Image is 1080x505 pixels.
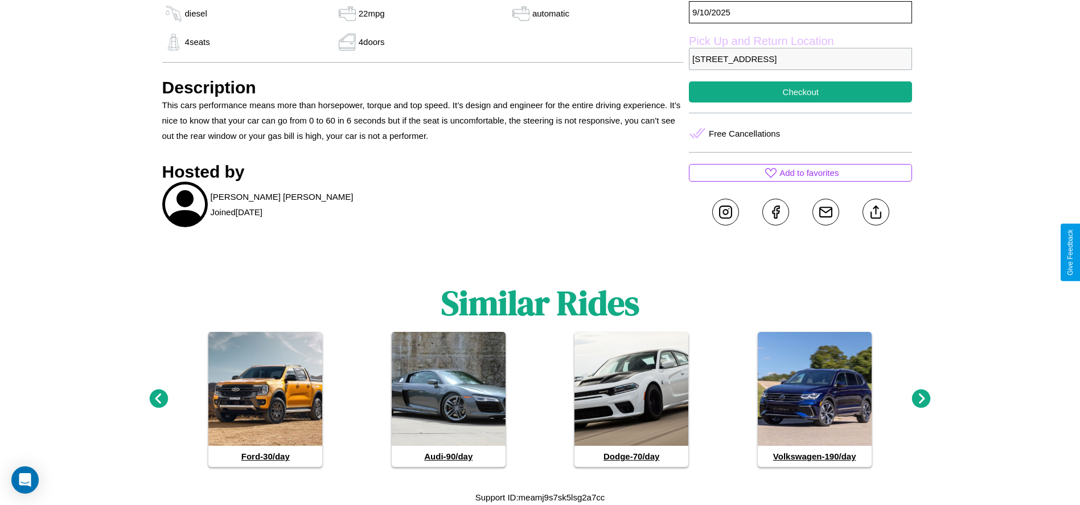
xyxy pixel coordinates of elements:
[392,332,506,467] a: Audi-90/day
[162,5,185,22] img: gas
[709,126,780,141] p: Free Cancellations
[162,34,185,51] img: gas
[11,466,39,494] div: Open Intercom Messenger
[336,34,359,51] img: gas
[185,34,210,50] p: 4 seats
[574,332,688,467] a: Dodge-70/day
[574,446,688,467] h4: Dodge - 70 /day
[162,97,684,143] p: This cars performance means more than horsepower, torque and top speed. It’s design and engineer ...
[441,280,639,326] h1: Similar Rides
[211,189,354,204] p: [PERSON_NAME] [PERSON_NAME]
[1066,229,1074,276] div: Give Feedback
[211,204,262,220] p: Joined [DATE]
[208,332,322,467] a: Ford-30/day
[185,6,207,21] p: diesel
[689,48,912,70] p: [STREET_ADDRESS]
[532,6,569,21] p: automatic
[359,34,385,50] p: 4 doors
[779,165,839,180] p: Add to favorites
[475,490,605,505] p: Support ID: meamj9s7sk5lsg2a7cc
[208,446,322,467] h4: Ford - 30 /day
[510,5,532,22] img: gas
[162,162,684,182] h3: Hosted by
[689,35,912,48] label: Pick Up and Return Location
[689,164,912,182] button: Add to favorites
[689,1,912,23] p: 9 / 10 / 2025
[392,446,506,467] h4: Audi - 90 /day
[336,5,359,22] img: gas
[162,78,684,97] h3: Description
[689,81,912,102] button: Checkout
[359,6,385,21] p: 22 mpg
[758,332,872,467] a: Volkswagen-190/day
[758,446,872,467] h4: Volkswagen - 190 /day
